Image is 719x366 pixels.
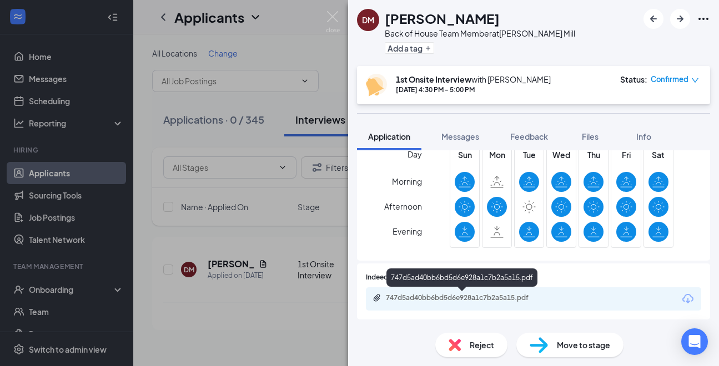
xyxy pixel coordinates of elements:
[392,171,422,191] span: Morning
[487,149,507,161] span: Mon
[551,149,571,161] span: Wed
[691,77,699,84] span: down
[648,149,668,161] span: Sat
[681,292,695,306] svg: Download
[393,221,422,241] span: Evening
[510,131,548,141] span: Feedback
[385,9,500,28] h1: [PERSON_NAME]
[386,268,537,287] div: 747d5ad40bb6bd5d6e928a1c7b2a5a15.pdf
[584,149,604,161] span: Thu
[519,149,539,161] span: Tue
[557,339,610,351] span: Move to stage
[385,42,434,54] button: PlusAdd a tag
[362,14,374,26] div: DM
[368,131,410,141] span: Application
[681,328,708,355] div: Open Intercom Messenger
[620,74,647,85] div: Status :
[425,45,431,52] svg: Plus
[441,131,479,141] span: Messages
[673,12,687,26] svg: ArrowRight
[697,12,710,26] svg: Ellipses
[636,131,651,141] span: Info
[366,272,415,283] span: Indeed Resume
[396,74,471,84] b: 1st Onsite Interview
[386,293,541,302] div: 747d5ad40bb6bd5d6e928a1c7b2a5a15.pdf
[373,293,552,304] a: Paperclip747d5ad40bb6bd5d6e928a1c7b2a5a15.pdf
[396,85,551,94] div: [DATE] 4:30 PM - 5:00 PM
[385,28,575,39] div: Back of House Team Member at [PERSON_NAME] Mill
[470,339,494,351] span: Reject
[455,149,475,161] span: Sun
[373,293,381,302] svg: Paperclip
[670,9,690,29] button: ArrowRight
[582,131,599,141] span: Files
[408,148,422,160] span: Day
[651,74,688,85] span: Confirmed
[647,12,660,26] svg: ArrowLeftNew
[643,9,663,29] button: ArrowLeftNew
[396,74,551,85] div: with [PERSON_NAME]
[616,149,636,161] span: Fri
[384,196,422,216] span: Afternoon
